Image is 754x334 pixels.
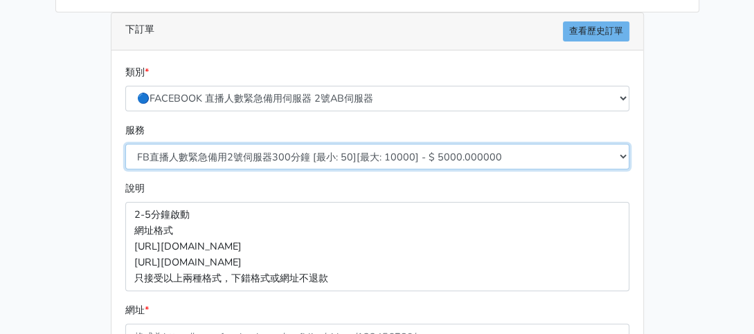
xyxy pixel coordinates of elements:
a: 查看歷史訂單 [563,21,629,41]
label: 說明 [125,180,145,196]
label: 服務 [125,122,145,138]
p: 2-5分鐘啟動 網址格式 [URL][DOMAIN_NAME] [URL][DOMAIN_NAME] 只接受以上兩種格式，下錯格式或網址不退款 [125,202,629,291]
label: 網址 [125,302,149,318]
div: 下訂單 [111,13,643,50]
label: 類別 [125,64,149,80]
